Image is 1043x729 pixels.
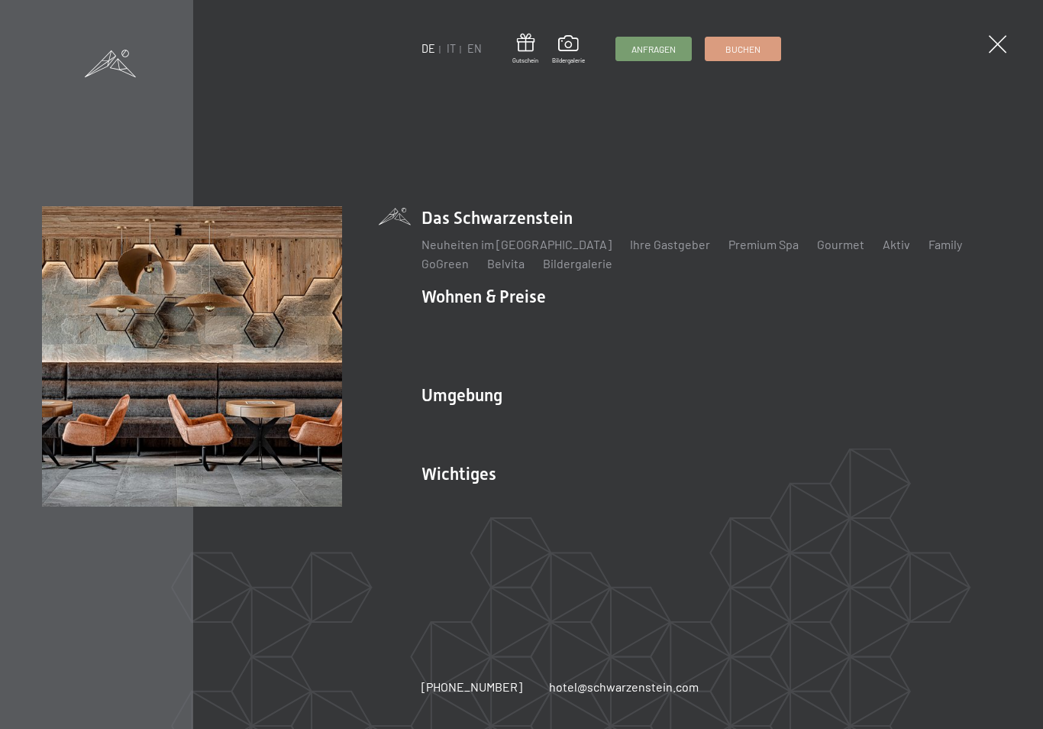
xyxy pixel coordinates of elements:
img: Wellnesshotels - Bar - Spieltische - Kinderunterhaltung [42,206,342,507]
a: Bildergalerie [552,35,585,64]
span: [PHONE_NUMBER] [421,679,522,694]
a: Gourmet [817,237,864,251]
a: Bildergalerie [543,256,612,271]
a: Aktiv [883,237,910,251]
a: Gutschein [512,34,538,65]
a: [PHONE_NUMBER] [421,679,522,695]
a: Neuheiten im [GEOGRAPHIC_DATA] [421,237,612,251]
a: Buchen [706,37,780,60]
a: GoGreen [421,256,469,271]
a: Anfragen [616,37,691,60]
a: Belvita [487,256,525,271]
a: DE [421,42,435,55]
a: Ihre Gastgeber [630,237,710,251]
a: Family [928,237,962,251]
span: Buchen [725,43,760,56]
a: EN [467,42,482,55]
a: Premium Spa [728,237,799,251]
span: Anfragen [631,43,676,56]
span: Gutschein [512,57,538,65]
span: Bildergalerie [552,57,585,65]
a: IT [447,42,456,55]
a: hotel@schwarzenstein.com [549,679,699,695]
